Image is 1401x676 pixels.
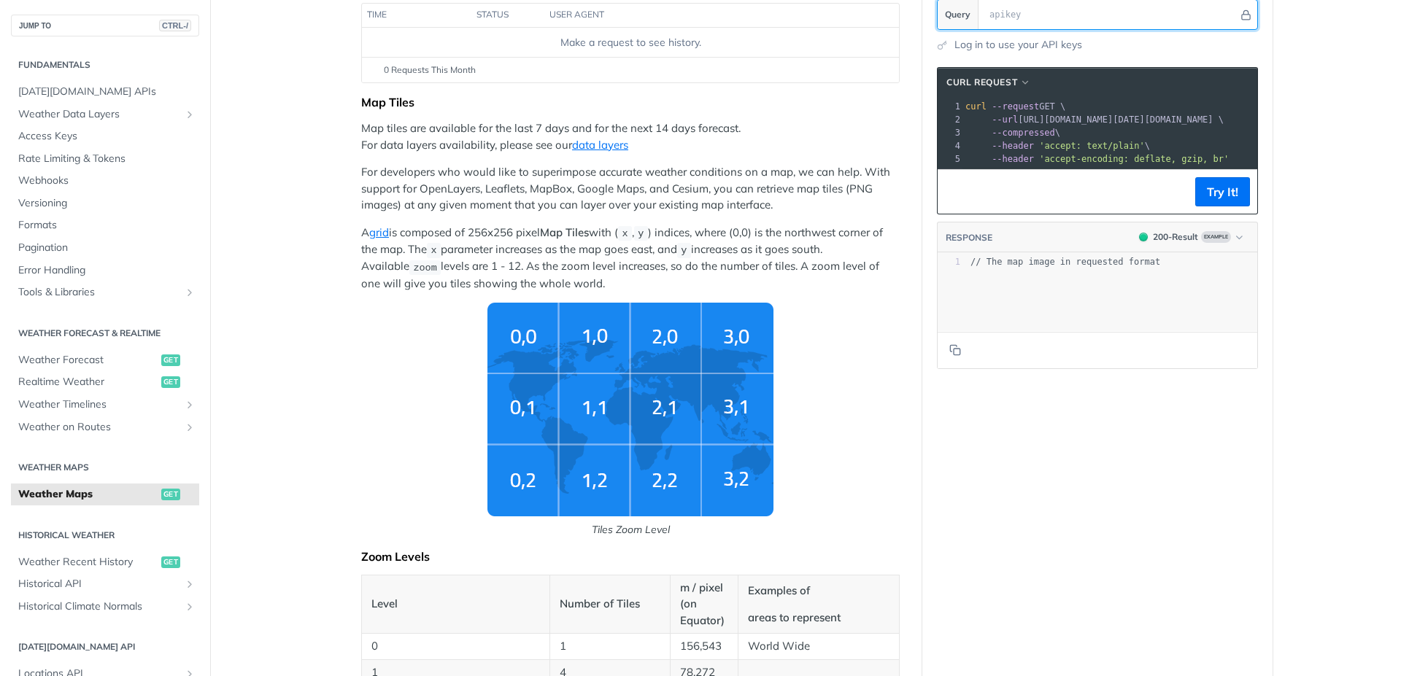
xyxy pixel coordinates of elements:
[361,120,900,153] p: Map tiles are available for the last 7 days and for the next 14 days forecast. For data layers av...
[161,354,180,366] span: get
[11,237,199,259] a: Pagination
[965,101,1065,112] span: GET \
[413,262,436,273] span: zoom
[11,148,199,170] a: Rate Limiting & Tokens
[431,245,436,256] span: x
[371,596,540,613] p: Level
[560,638,660,655] p: 1
[18,420,180,435] span: Weather on Routes
[184,399,196,411] button: Show subpages for Weather Timelines
[471,4,544,27] th: status
[11,327,199,340] h2: Weather Forecast & realtime
[11,573,199,595] a: Historical APIShow subpages for Historical API
[11,15,199,36] button: JUMP TOCTRL-/
[11,551,199,573] a: Weather Recent Historyget
[369,225,389,239] a: grid
[941,75,1036,90] button: cURL Request
[18,285,180,300] span: Tools & Libraries
[371,638,540,655] p: 0
[361,522,900,537] p: Tiles Zoom Level
[992,128,1055,138] span: --compressed
[18,263,196,278] span: Error Handling
[184,578,196,590] button: Show subpages for Historical API
[572,138,628,152] a: data layers
[938,126,962,139] div: 3
[945,339,965,361] button: Copy to clipboard
[368,35,893,50] div: Make a request to see history.
[1195,177,1250,206] button: Try It!
[18,196,196,211] span: Versioning
[938,152,962,166] div: 5
[992,101,1039,112] span: --request
[748,583,889,599] p: Examples of
[11,349,199,371] a: Weather Forecastget
[1039,141,1145,151] span: 'accept: text/plain'
[11,170,199,192] a: Webhooks
[18,152,196,166] span: Rate Limiting & Tokens
[184,601,196,613] button: Show subpages for Historical Climate Normals
[938,139,962,152] div: 4
[18,218,196,233] span: Formats
[11,529,199,542] h2: Historical Weather
[1201,231,1231,243] span: Example
[159,20,191,31] span: CTRL-/
[544,4,870,27] th: user agent
[945,181,965,203] button: Copy to clipboard
[18,241,196,255] span: Pagination
[18,599,180,614] span: Historical Climate Normals
[184,109,196,120] button: Show subpages for Weather Data Layers
[11,81,199,103] a: [DATE][DOMAIN_NAME] APIs
[362,4,471,27] th: time
[1132,230,1250,244] button: 200200-ResultExample
[938,256,960,268] div: 1
[18,174,196,188] span: Webhooks
[622,228,628,239] span: x
[11,371,199,393] a: Realtime Weatherget
[946,76,1017,89] span: cURL Request
[18,107,180,122] span: Weather Data Layers
[1139,233,1148,241] span: 200
[18,375,158,389] span: Realtime Weather
[18,397,180,412] span: Weather Timelines
[970,257,1160,267] span: // The map image in requested format
[680,638,728,655] p: 156,543
[560,596,660,613] p: Number of Tiles
[184,421,196,433] button: Show subpages for Weather on Routes
[11,461,199,474] h2: Weather Maps
[540,225,589,239] strong: Map Tiles
[361,164,900,214] p: For developers who would like to superimpose accurate weather conditions on a map, we can help. W...
[384,63,476,77] span: 0 Requests This Month
[161,489,180,500] span: get
[11,596,199,618] a: Historical Climate NormalsShow subpages for Historical Climate Normals
[18,129,196,144] span: Access Keys
[938,100,962,113] div: 1
[748,610,889,626] p: areas to represent
[361,225,900,292] p: A is composed of 256x256 pixel with ( , ) indices, where (0,0) is the northwest corner of the map...
[11,125,199,147] a: Access Keys
[1039,154,1229,164] span: 'accept-encoding: deflate, gzip, br'
[11,58,199,71] h2: Fundamentals
[18,577,180,591] span: Historical API
[992,114,1018,125] span: --url
[1238,7,1254,22] button: Hide
[11,214,199,236] a: Formats
[945,8,970,21] span: Query
[945,230,993,245] button: RESPONSE
[11,193,199,214] a: Versioning
[11,483,199,505] a: Weather Mapsget
[161,376,180,388] span: get
[954,37,1082,53] a: Log in to use your API keys
[965,101,987,112] span: curl
[18,487,158,502] span: Weather Maps
[361,549,900,564] div: Zoom Levels
[992,141,1034,151] span: --header
[11,260,199,281] a: Error Handling
[11,104,199,125] a: Weather Data LayersShow subpages for Weather Data Layers
[748,638,889,655] p: World Wide
[161,556,180,568] span: get
[18,555,158,570] span: Weather Recent History
[361,303,900,537] span: Tiles Zoom Level
[11,416,199,438] a: Weather on RoutesShow subpages for Weather on Routes
[184,287,196,298] button: Show subpages for Tools & Libraries
[638,228,644,239] span: y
